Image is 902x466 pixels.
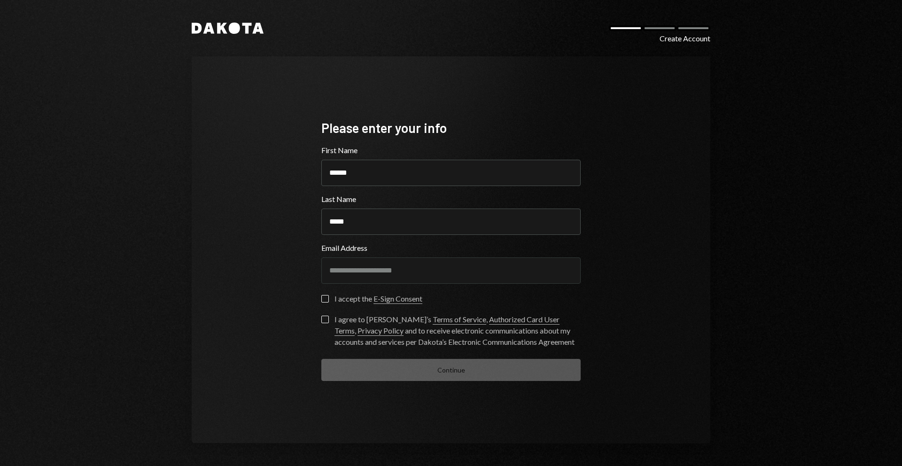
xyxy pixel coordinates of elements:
button: I agree to [PERSON_NAME]’s Terms of Service, Authorized Card User Terms, Privacy Policy and to re... [321,316,329,323]
div: I accept the [334,293,422,304]
label: Last Name [321,194,581,205]
a: Terms of Service [433,315,486,325]
div: Create Account [660,33,710,44]
a: Authorized Card User Terms [334,315,560,336]
div: I agree to [PERSON_NAME]’s , , and to receive electronic communications about my accounts and ser... [334,314,581,348]
div: Please enter your info [321,119,581,137]
label: First Name [321,145,581,156]
a: Privacy Policy [358,326,404,336]
button: I accept the E-Sign Consent [321,295,329,303]
label: Email Address [321,242,581,254]
a: E-Sign Consent [373,294,422,304]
